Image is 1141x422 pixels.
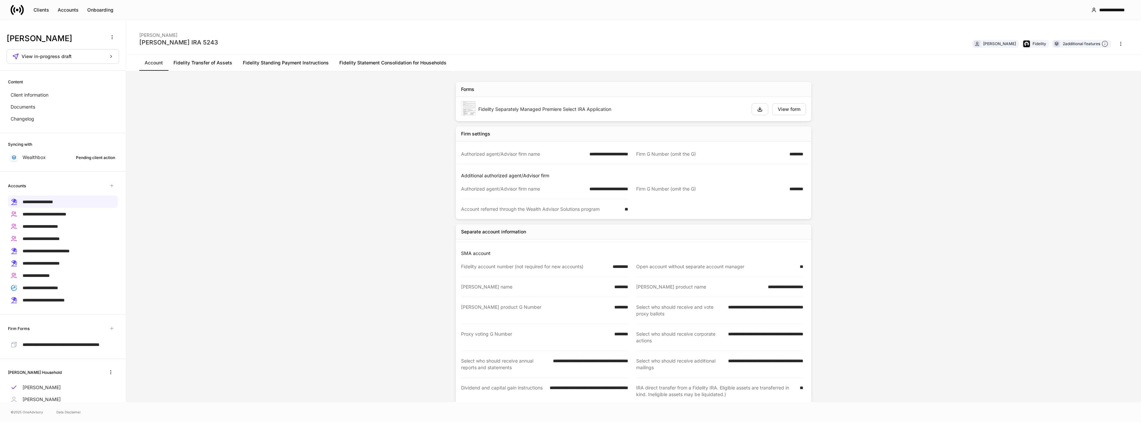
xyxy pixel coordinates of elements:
[7,33,102,44] h3: [PERSON_NAME]
[983,41,1016,47] div: [PERSON_NAME]
[8,381,118,393] a: [PERSON_NAME]
[8,393,118,405] a: [PERSON_NAME]
[11,409,43,415] span: © 2025 OneAdvisory
[168,55,237,71] a: Fidelity Transfer of Assets
[106,322,118,334] span: Unavailable with outstanding requests for information
[461,358,549,371] div: Select who should receive annual reports and statements
[636,263,796,270] div: Open account without separate account manager
[461,384,546,398] div: Dividend and capital gain instructions
[29,5,53,15] button: Clients
[461,206,621,212] div: Account referred through the Wealth Advisor Solutions program
[461,304,610,317] div: [PERSON_NAME] product G Number
[461,228,526,235] div: Separate account information
[7,49,119,64] button: View in-progress draft
[8,151,118,163] a: WealthboxPending client action
[8,79,23,85] h6: Content
[636,284,764,290] div: [PERSON_NAME] product name
[636,186,785,193] div: Firm G Number (omit the G)
[8,183,26,189] h6: Accounts
[461,186,585,192] div: Authorized agent/Advisor firm name
[772,103,806,115] button: View form
[34,8,49,12] div: Clients
[23,154,46,161] p: Wealthbox
[461,263,609,270] div: Fidelity account number (not required for new accounts)
[778,107,800,112] div: View form
[139,28,218,39] div: [PERSON_NAME]
[461,250,809,257] p: SMA account
[87,8,113,12] div: Onboarding
[461,130,490,137] div: Firm settings
[106,180,118,192] span: Unavailable with outstanding requests for information
[461,86,474,93] div: Forms
[636,151,785,157] div: Firm G Number (omit the G)
[58,8,79,12] div: Accounts
[237,55,334,71] a: Fidelity Standing Payment Instructions
[11,104,35,110] p: Documents
[461,172,809,179] p: Additional authorized agent/Advisor firm
[76,154,115,161] div: Pending client action
[636,304,724,317] div: Select who should receive and vote proxy ballots
[56,409,81,415] a: Data Disclaimer
[23,384,61,391] p: [PERSON_NAME]
[636,331,724,344] div: Select who should receive corporate actions
[461,331,610,344] div: Proxy voting G Number
[8,369,62,376] h6: [PERSON_NAME] Household
[53,5,83,15] button: Accounts
[8,141,32,147] h6: Syncing with
[22,54,72,59] span: View in-progress draft
[334,55,452,71] a: Fidelity Statement Consolidation for Households
[83,5,118,15] button: Onboarding
[8,89,118,101] a: Client information
[461,151,585,157] div: Authorized agent/Advisor firm name
[139,39,218,46] div: [PERSON_NAME] IRA 5243
[1033,41,1046,47] div: Fidelity
[8,113,118,125] a: Changelog
[478,106,746,113] div: Fidelity Separately Managed Premiere Select IRA Application
[1063,41,1108,47] div: 2 additional features
[8,325,30,332] h6: Firm Forms
[11,116,34,122] p: Changelog
[23,396,61,403] p: [PERSON_NAME]
[636,358,724,371] div: Select who should receive additional mailings
[8,101,118,113] a: Documents
[11,92,48,98] p: Client information
[636,384,796,398] div: IRA direct transfer from a Fidelity IRA. Eligible assets are transferred in kind. Ineligible asse...
[139,55,168,71] a: Account
[461,284,610,290] div: [PERSON_NAME] name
